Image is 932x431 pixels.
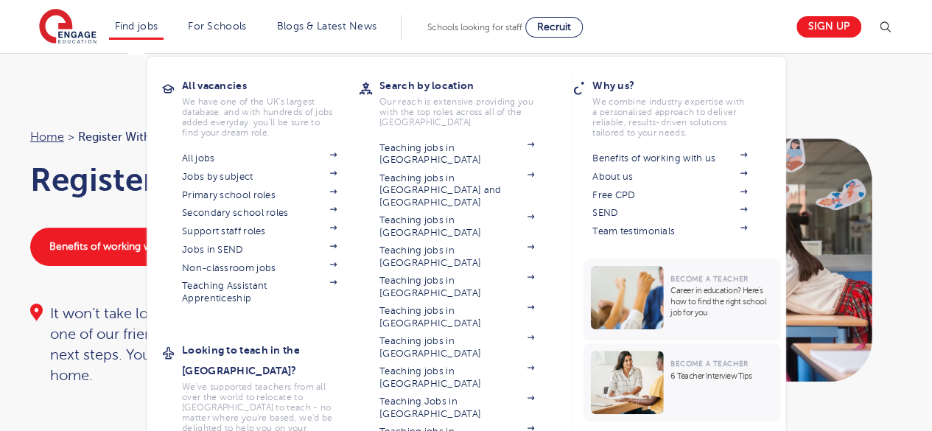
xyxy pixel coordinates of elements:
[379,97,534,127] p: Our reach is extensive providing you with the top roles across all of the [GEOGRAPHIC_DATA]
[68,130,74,144] span: >
[670,285,773,318] p: Career in education? Here’s how to find the right school job for you
[78,127,168,147] span: Register with us
[592,171,747,183] a: About us
[182,225,337,237] a: Support staff roles
[379,245,534,269] a: Teaching jobs in [GEOGRAPHIC_DATA]
[182,262,337,274] a: Non-classroom jobs
[583,343,784,421] a: Become a Teacher6 Teacher Interview Tips
[182,97,337,138] p: We have one of the UK's largest database. and with hundreds of jobs added everyday. you'll be sur...
[379,214,534,239] a: Teaching jobs in [GEOGRAPHIC_DATA]
[379,335,534,360] a: Teaching jobs in [GEOGRAPHIC_DATA]
[182,75,359,96] h3: All vacancies
[379,365,534,390] a: Teaching jobs in [GEOGRAPHIC_DATA]
[182,280,337,304] a: Teaching Assistant Apprenticeship
[30,130,64,144] a: Home
[182,207,337,219] a: Secondary school roles
[525,17,583,38] a: Recruit
[379,396,534,420] a: Teaching Jobs in [GEOGRAPHIC_DATA]
[30,161,452,198] h1: Register with us [DATE]!
[379,172,534,209] a: Teaching jobs in [GEOGRAPHIC_DATA] and [GEOGRAPHIC_DATA]
[592,75,769,138] a: Why us?We combine industry expertise with a personalised approach to deliver reliable, results-dr...
[182,75,359,138] a: All vacanciesWe have one of the UK's largest database. and with hundreds of jobs added everyday. ...
[188,21,246,32] a: For Schools
[592,189,747,201] a: Free CPD
[427,22,522,32] span: Schools looking for staff
[379,75,556,96] h3: Search by location
[592,97,747,138] p: We combine industry expertise with a personalised approach to deliver reliable, results-driven so...
[583,259,784,340] a: Become a TeacherCareer in education? Here’s how to find the right school job for you
[30,127,452,147] nav: breadcrumb
[592,225,747,237] a: Team testimonials
[182,153,337,164] a: All jobs
[379,305,534,329] a: Teaching jobs in [GEOGRAPHIC_DATA]
[670,360,748,368] span: Become a Teacher
[592,153,747,164] a: Benefits of working with us
[115,21,158,32] a: Find jobs
[182,340,359,381] h3: Looking to teach in the [GEOGRAPHIC_DATA]?
[30,304,452,386] div: It won’t take long. We just need a few brief details and then one of our friendly team members wi...
[277,21,377,32] a: Blogs & Latest News
[379,275,534,299] a: Teaching jobs in [GEOGRAPHIC_DATA]
[670,371,773,382] p: 6 Teacher Interview Tips
[39,9,97,46] img: Engage Education
[379,142,534,167] a: Teaching jobs in [GEOGRAPHIC_DATA]
[182,244,337,256] a: Jobs in SEND
[379,75,556,127] a: Search by locationOur reach is extensive providing you with the top roles across all of the [GEOG...
[30,228,196,266] a: Benefits of working with us
[537,21,571,32] span: Recruit
[670,275,748,283] span: Become a Teacher
[182,189,337,201] a: Primary school roles
[796,16,861,38] a: Sign up
[182,171,337,183] a: Jobs by subject
[592,207,747,219] a: SEND
[592,75,769,96] h3: Why us?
